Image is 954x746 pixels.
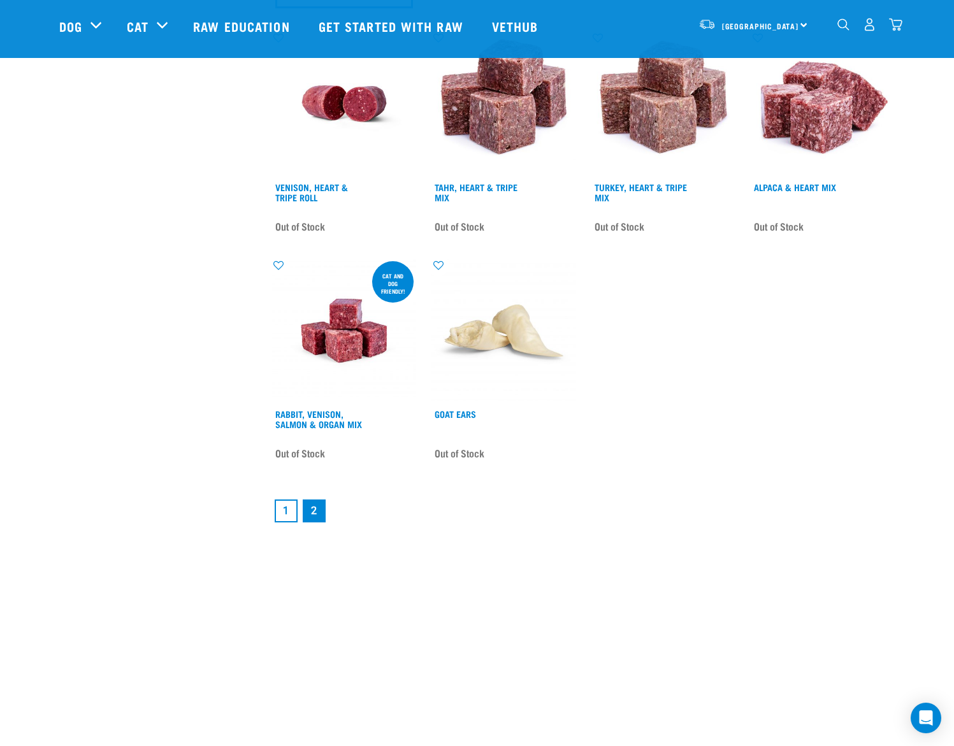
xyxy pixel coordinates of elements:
div: Cat and dog friendly! [372,266,414,301]
img: Tahr Heart Tripe Mix 01 [431,31,576,176]
span: [GEOGRAPHIC_DATA] [722,24,799,28]
a: Alpaca & Heart Mix [754,185,836,189]
a: Raw Education [180,1,305,52]
a: Dog [59,17,82,36]
div: Open Intercom Messenger [911,703,941,733]
a: Venison, Heart & Tripe Roll [275,185,348,199]
img: Goat Ears [431,259,576,403]
img: Raw Essentials Venison Heart & Tripe Hypoallergenic Raw Pet Food Bulk Roll Unwrapped [272,31,417,176]
a: Turkey, Heart & Tripe Mix [595,185,687,199]
a: Tahr, Heart & Tripe Mix [435,185,517,199]
img: Turkey Heart Tripe Mix 01 [591,31,736,176]
span: Out of Stock [754,217,804,236]
a: Page 2 [303,499,326,522]
img: Rabbit Venison Salmon Organ 1688 [272,259,417,403]
img: home-icon@2x.png [889,18,902,31]
img: van-moving.png [698,18,716,30]
span: Out of Stock [435,217,484,236]
span: Out of Stock [435,443,484,463]
img: user.png [863,18,876,31]
nav: pagination [272,497,895,525]
a: Rabbit, Venison, Salmon & Organ Mix [275,412,362,426]
a: Goto page 1 [275,499,298,522]
a: Vethub [479,1,554,52]
span: Out of Stock [275,443,325,463]
span: Out of Stock [595,217,644,236]
a: Get started with Raw [306,1,479,52]
a: Goat Ears [435,412,476,416]
img: home-icon-1@2x.png [837,18,849,31]
img: Possum Chicken Heart Mix 01 [751,31,895,176]
span: Out of Stock [275,217,325,236]
a: Cat [127,17,148,36]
